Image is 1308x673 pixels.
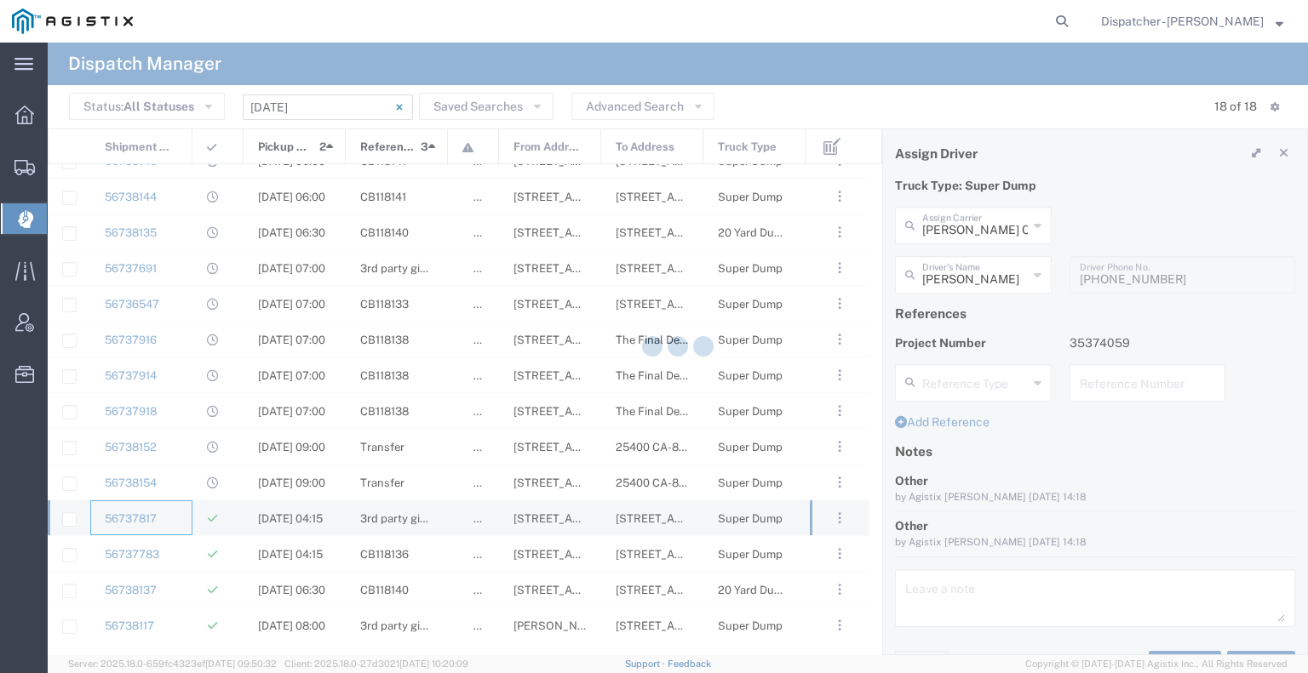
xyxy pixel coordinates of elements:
[205,659,277,669] span: [DATE] 09:50:32
[12,9,133,34] img: logo
[1101,12,1264,31] span: Dispatcher - Cameron Bowman
[1100,11,1284,31] button: Dispatcher - [PERSON_NAME]
[625,659,668,669] a: Support
[68,659,277,669] span: Server: 2025.18.0-659fc4323ef
[399,659,468,669] span: [DATE] 10:20:09
[284,659,468,669] span: Client: 2025.18.0-27d3021
[668,659,711,669] a: Feedback
[1025,657,1288,671] span: Copyright © [DATE]-[DATE] Agistix Inc., All Rights Reserved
